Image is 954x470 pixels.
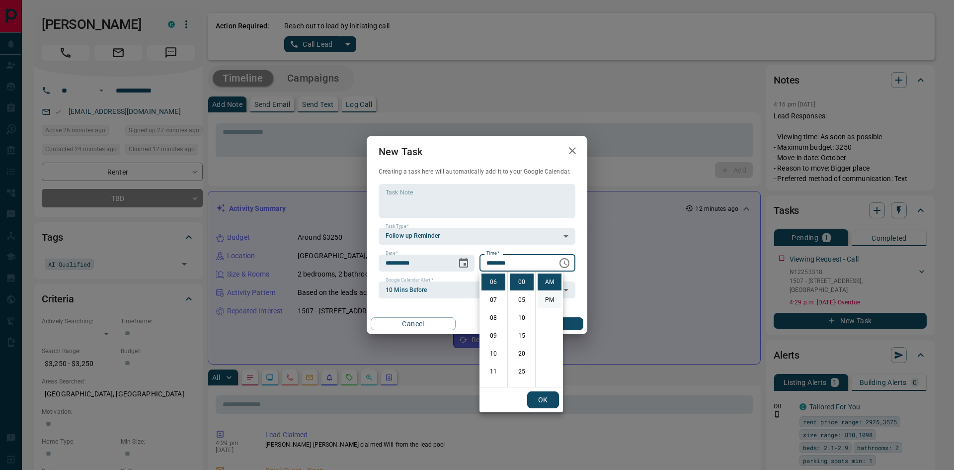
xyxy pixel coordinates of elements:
[379,282,575,298] div: 10 Mins Before
[510,291,534,308] li: 5 minutes
[481,345,505,362] li: 10 hours
[386,223,409,230] label: Task Type
[481,363,505,380] li: 11 hours
[535,272,563,387] ul: Select meridiem
[479,272,507,387] ul: Select hours
[386,250,398,257] label: Date
[379,228,575,245] div: Follow up Reminder
[367,136,434,168] h2: New Task
[454,253,474,273] button: Choose date, selected date is Aug 20, 2025
[481,291,505,308] li: 7 hours
[538,274,561,290] li: AM
[510,363,534,380] li: 25 minutes
[507,272,535,387] ul: Select minutes
[481,274,505,290] li: 6 hours
[510,274,534,290] li: 0 minutes
[386,277,433,283] label: Google Calendar Alert
[481,327,505,344] li: 9 hours
[510,381,534,398] li: 30 minutes
[555,253,574,273] button: Choose time, selected time is 6:00 AM
[538,291,561,308] li: PM
[527,391,559,408] button: OK
[510,327,534,344] li: 15 minutes
[510,309,534,326] li: 10 minutes
[486,250,499,257] label: Time
[510,345,534,362] li: 20 minutes
[371,317,456,330] button: Cancel
[481,309,505,326] li: 8 hours
[379,168,575,176] p: Creating a task here will automatically add it to your Google Calendar.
